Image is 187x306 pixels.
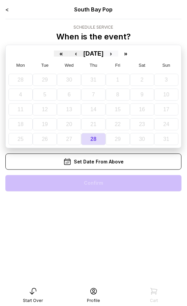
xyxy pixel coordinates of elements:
button: [DATE] [84,51,104,57]
button: August 14, 2025 [81,103,105,116]
abbr: August 19, 2025 [42,121,48,127]
button: August 17, 2025 [154,103,179,116]
abbr: August 15, 2025 [115,106,121,112]
button: August 3, 2025 [154,74,179,86]
button: August 20, 2025 [57,118,81,130]
abbr: August 17, 2025 [163,106,169,112]
button: › [103,51,118,57]
abbr: August 26, 2025 [42,136,48,142]
button: August 21, 2025 [81,118,105,130]
abbr: August 18, 2025 [18,121,24,127]
abbr: August 25, 2025 [18,136,24,142]
abbr: Tuesday [41,63,49,68]
abbr: August 29, 2025 [115,136,121,142]
abbr: July 30, 2025 [66,77,72,83]
button: August 25, 2025 [8,133,33,145]
abbr: August 5, 2025 [43,92,46,97]
button: July 28, 2025 [8,74,33,86]
button: » [118,51,133,57]
abbr: August 30, 2025 [139,136,145,142]
button: August 2, 2025 [130,74,154,86]
abbr: August 4, 2025 [19,92,22,97]
abbr: July 31, 2025 [91,77,97,83]
button: August 7, 2025 [81,89,105,101]
abbr: Wednesday [65,63,74,68]
button: August 5, 2025 [33,89,57,101]
button: July 30, 2025 [57,74,81,86]
a: < [5,6,9,13]
button: August 23, 2025 [130,118,154,130]
button: August 26, 2025 [33,133,57,145]
button: « [54,51,69,57]
button: August 4, 2025 [8,89,33,101]
button: August 30, 2025 [130,133,154,145]
button: August 24, 2025 [154,118,179,130]
abbr: August 14, 2025 [91,106,97,112]
abbr: August 22, 2025 [115,121,121,127]
abbr: August 23, 2025 [139,121,145,127]
div: Schedule Service [56,25,131,30]
button: August 11, 2025 [8,103,33,116]
abbr: August 12, 2025 [42,106,48,112]
button: August 10, 2025 [154,89,179,101]
button: July 31, 2025 [81,74,105,86]
abbr: Monday [16,63,25,68]
button: August 31, 2025 [154,133,179,145]
button: August 12, 2025 [33,103,57,116]
abbr: August 7, 2025 [92,92,95,97]
abbr: August 8, 2025 [116,92,119,97]
abbr: Sunday [162,63,170,68]
abbr: August 31, 2025 [163,136,169,142]
div: Cart [150,298,158,304]
button: August 27, 2025 [57,133,81,145]
abbr: Thursday [90,63,97,68]
button: August 29, 2025 [106,133,130,145]
abbr: Saturday [139,63,146,68]
button: ‹ [69,51,84,57]
button: August 22, 2025 [106,118,130,130]
button: August 15, 2025 [106,103,130,116]
button: August 13, 2025 [57,103,81,116]
abbr: August 9, 2025 [141,92,144,97]
button: August 16, 2025 [130,103,154,116]
abbr: August 6, 2025 [68,92,71,97]
button: August 8, 2025 [106,89,130,101]
abbr: Friday [115,63,120,68]
abbr: August 1, 2025 [116,77,119,83]
div: Start Over [23,298,43,304]
abbr: August 16, 2025 [139,106,145,112]
div: Profile [87,298,100,304]
div: Set Date From Above [5,154,182,170]
abbr: August 20, 2025 [66,121,72,127]
button: August 19, 2025 [33,118,57,130]
abbr: July 28, 2025 [18,77,24,83]
p: When is the event? [56,31,131,42]
button: July 29, 2025 [33,74,57,86]
button: August 6, 2025 [57,89,81,101]
abbr: August 11, 2025 [18,106,24,112]
abbr: August 3, 2025 [165,77,168,83]
abbr: August 10, 2025 [163,92,169,97]
abbr: August 28, 2025 [91,136,97,142]
abbr: August 24, 2025 [163,121,169,127]
abbr: August 13, 2025 [66,106,72,112]
abbr: August 27, 2025 [66,136,72,142]
abbr: August 2, 2025 [141,77,144,83]
div: South Bay Pop [41,5,147,13]
abbr: August 21, 2025 [91,121,97,127]
button: August 9, 2025 [130,89,154,101]
button: August 28, 2025 [81,133,105,145]
abbr: July 29, 2025 [42,77,48,83]
button: August 18, 2025 [8,118,33,130]
button: August 1, 2025 [106,74,130,86]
